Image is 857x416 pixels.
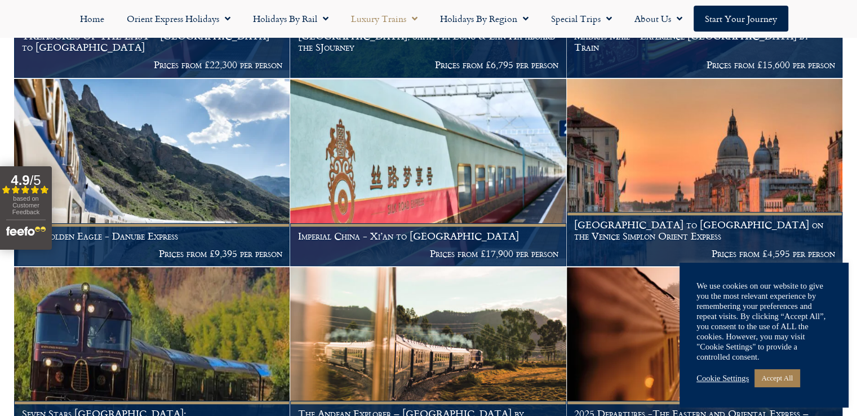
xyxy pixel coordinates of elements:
[567,79,843,267] a: [GEOGRAPHIC_DATA] to [GEOGRAPHIC_DATA] on the Venice Simplon Orient Express Prices from £4,595 pe...
[69,6,116,32] a: Home
[696,281,832,362] div: We use cookies on our website to give you the most relevant experience by remembering your prefer...
[298,59,558,70] p: Prices from £6,795 per person
[574,59,834,70] p: Prices from £15,600 per person
[429,6,540,32] a: Holidays by Region
[574,219,834,241] h1: [GEOGRAPHIC_DATA] to [GEOGRAPHIC_DATA] on the Venice Simplon Orient Express
[298,30,558,52] h1: [GEOGRAPHIC_DATA], Sapa, Ha Long & Lan Ha aboard the SJourney
[22,30,282,52] h1: TREASURES OF THE EAST - [GEOGRAPHIC_DATA] to [GEOGRAPHIC_DATA]
[116,6,242,32] a: Orient Express Holidays
[574,30,834,52] h1: Madras Mail - Experience [GEOGRAPHIC_DATA] by Train
[22,59,282,70] p: Prices from £22,300 per person
[290,79,566,267] a: Imperial China - Xi’an to [GEOGRAPHIC_DATA] Prices from £17,900 per person
[623,6,694,32] a: About Us
[242,6,340,32] a: Holidays by Rail
[567,79,842,267] img: Orient Express Special Venice compressed
[22,231,282,242] h1: The Golden Eagle - Danube Express
[340,6,429,32] a: Luxury Trains
[298,231,558,242] h1: Imperial China - Xi’an to [GEOGRAPHIC_DATA]
[22,248,282,259] p: Prices from £9,395 per person
[14,79,290,267] a: The Golden Eagle - Danube Express Prices from £9,395 per person
[6,6,851,32] nav: Menu
[696,373,749,383] a: Cookie Settings
[694,6,788,32] a: Start your Journey
[540,6,623,32] a: Special Trips
[298,248,558,259] p: Prices from £17,900 per person
[754,369,800,387] a: Accept All
[574,248,834,259] p: Prices from £4,595 per person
